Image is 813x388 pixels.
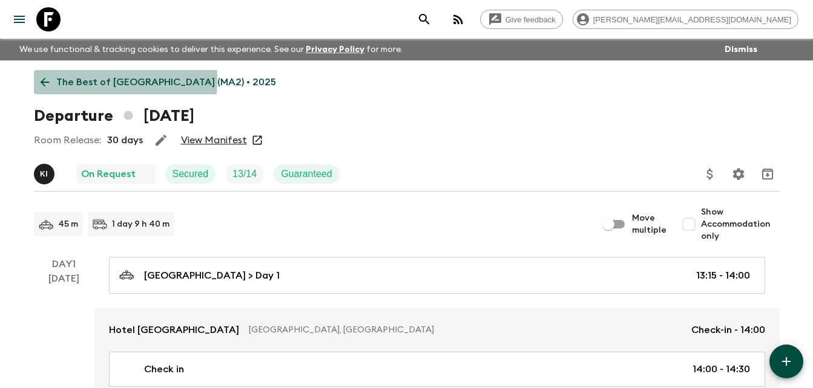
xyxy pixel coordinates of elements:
p: 14:00 - 14:30 [693,362,750,377]
p: Day 1 [34,257,94,271]
a: Hotel [GEOGRAPHIC_DATA][GEOGRAPHIC_DATA], [GEOGRAPHIC_DATA]Check-in - 14:00 [94,308,780,352]
div: [PERSON_NAME][EMAIL_ADDRESS][DOMAIN_NAME] [573,10,798,29]
p: On Request [81,167,136,181]
div: Trip Fill [225,164,264,184]
p: Check-in - 14:00 [691,323,765,337]
div: Secured [165,164,216,184]
p: K I [40,169,48,179]
a: The Best of [GEOGRAPHIC_DATA] (MA2) • 2025 [34,70,283,94]
button: Settings [726,162,751,186]
button: menu [7,7,31,31]
button: search adventures [412,7,436,31]
p: 1 day 9 h 40 m [112,218,170,230]
p: 13 / 14 [232,167,257,181]
button: Archive (Completed, Cancelled or Unsynced Departures only) [755,162,780,186]
button: KI [34,164,57,184]
p: 13:15 - 14:00 [696,268,750,283]
p: Guaranteed [281,167,332,181]
button: Dismiss [722,41,760,58]
p: The Best of [GEOGRAPHIC_DATA] (MA2) • 2025 [56,75,276,89]
a: Give feedback [480,10,563,29]
h1: Departure [DATE] [34,104,194,128]
p: Room Release: [34,133,101,147]
span: Move multiple [632,212,667,236]
p: [GEOGRAPHIC_DATA], [GEOGRAPHIC_DATA] [249,324,682,336]
span: Khaled Ingrioui [34,167,57,177]
p: 45 m [58,218,78,230]
p: We use functional & tracking cookies to deliver this experience. See our for more. [15,39,407,60]
p: 30 days [107,133,143,147]
span: Give feedback [499,15,562,24]
span: Show Accommodation only [701,206,780,242]
a: Check in14:00 - 14:30 [109,352,765,387]
p: Check in [144,362,184,377]
a: View Manifest [181,134,247,146]
span: [PERSON_NAME][EMAIL_ADDRESS][DOMAIN_NAME] [587,15,798,24]
p: [GEOGRAPHIC_DATA] > Day 1 [144,268,280,283]
button: Update Price, Early Bird Discount and Costs [698,162,722,186]
a: [GEOGRAPHIC_DATA] > Day 113:15 - 14:00 [109,257,765,294]
p: Secured [173,167,209,181]
p: Hotel [GEOGRAPHIC_DATA] [109,323,239,337]
a: Privacy Policy [306,45,364,54]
